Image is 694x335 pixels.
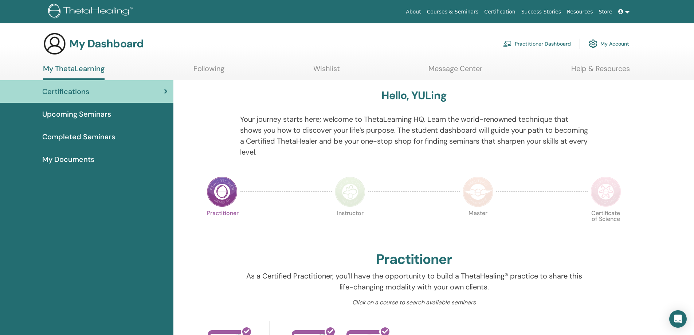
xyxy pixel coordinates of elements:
div: Open Intercom Messenger [669,310,687,328]
a: Message Center [428,64,482,78]
p: Certificate of Science [591,210,621,241]
a: Wishlist [313,64,340,78]
p: Click on a course to search available seminars [240,298,588,307]
span: Upcoming Seminars [42,109,111,120]
a: Following [193,64,224,78]
p: As a Certified Practitioner, you’ll have the opportunity to build a ThetaHealing® practice to sha... [240,270,588,292]
h2: Practitioner [376,251,452,268]
span: Certifications [42,86,89,97]
h3: Hello, YULing [381,89,447,102]
a: My ThetaLearning [43,64,105,80]
a: Help & Resources [571,64,630,78]
img: Practitioner [207,176,238,207]
img: Instructor [335,176,365,207]
p: Instructor [335,210,365,241]
a: Store [596,5,615,19]
a: My Account [589,36,629,52]
a: Success Stories [518,5,564,19]
img: Certificate of Science [591,176,621,207]
h3: My Dashboard [69,37,144,50]
img: logo.png [48,4,135,20]
img: Master [463,176,493,207]
a: Certification [481,5,518,19]
a: About [403,5,424,19]
p: Your journey starts here; welcome to ThetaLearning HQ. Learn the world-renowned technique that sh... [240,114,588,157]
img: cog.svg [589,38,597,50]
a: Courses & Seminars [424,5,482,19]
p: Practitioner [207,210,238,241]
p: Master [463,210,493,241]
a: Resources [564,5,596,19]
a: Practitioner Dashboard [503,36,571,52]
span: Completed Seminars [42,131,115,142]
img: chalkboard-teacher.svg [503,40,512,47]
img: generic-user-icon.jpg [43,32,66,55]
span: My Documents [42,154,94,165]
